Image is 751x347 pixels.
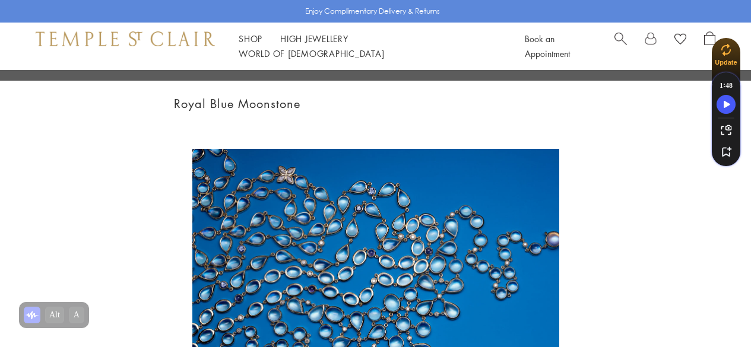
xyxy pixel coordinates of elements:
a: Search [614,31,627,61]
a: Book an Appointment [525,33,570,59]
a: World of [DEMOGRAPHIC_DATA]World of [DEMOGRAPHIC_DATA] [239,47,384,59]
h1: Royal Blue Moonstone [174,94,578,113]
nav: Main navigation [239,31,498,61]
a: View Wishlist [674,31,686,49]
p: Enjoy Complimentary Delivery & Returns [305,5,440,17]
img: Temple St. Clair [36,31,215,46]
a: ShopShop [239,33,262,44]
a: Open Shopping Bag [704,31,715,61]
a: High JewelleryHigh Jewellery [280,33,348,44]
iframe: Gorgias live chat messenger [692,291,739,335]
